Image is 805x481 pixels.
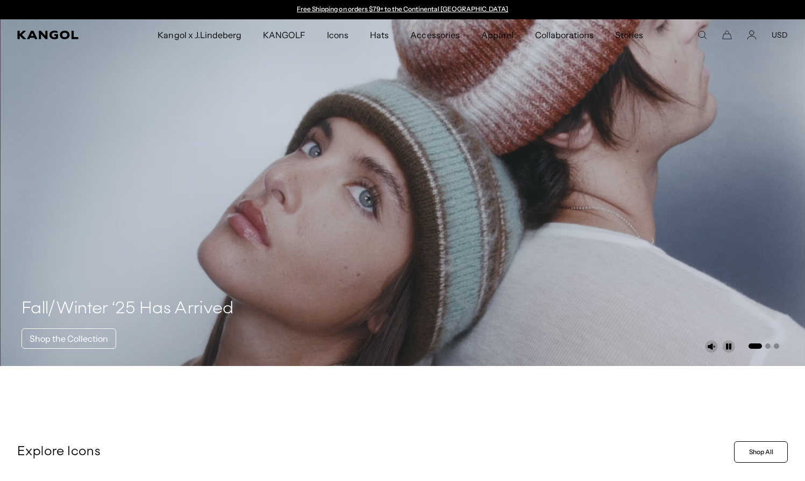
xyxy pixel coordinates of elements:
span: Apparel [481,19,514,51]
span: Collaborations [535,19,594,51]
a: Kangol x J.Lindeberg [147,19,252,51]
a: Apparel [471,19,524,51]
button: USD [772,30,788,40]
button: Go to slide 1 [749,343,762,349]
a: Kangol [17,31,104,39]
a: Hats [359,19,400,51]
a: Account [747,30,757,40]
summary: Search here [697,30,707,40]
ul: Select a slide to show [747,341,779,350]
a: Free Shipping on orders $79+ to the Continental [GEOGRAPHIC_DATA] [297,5,508,13]
a: Collaborations [524,19,604,51]
slideshow-component: Announcement bar [292,5,514,14]
span: Stories [615,19,643,51]
a: Accessories [400,19,470,51]
span: Kangol x J.Lindeberg [158,19,241,51]
button: Go to slide 3 [774,343,779,349]
div: Announcement [292,5,514,14]
span: Icons [327,19,348,51]
button: Unmute [705,340,718,353]
button: Pause [722,340,735,353]
a: Shop the Collection [22,328,116,349]
span: Hats [370,19,389,51]
a: Stories [604,19,654,51]
a: Shop All [734,441,788,463]
h4: Fall/Winter ‘25 Has Arrived [22,298,234,320]
button: Cart [722,30,732,40]
button: Go to slide 2 [765,343,771,349]
span: KANGOLF [263,19,305,51]
p: Explore Icons [17,444,730,460]
div: 1 of 2 [292,5,514,14]
span: Accessories [410,19,459,51]
a: KANGOLF [252,19,316,51]
a: Icons [316,19,359,51]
